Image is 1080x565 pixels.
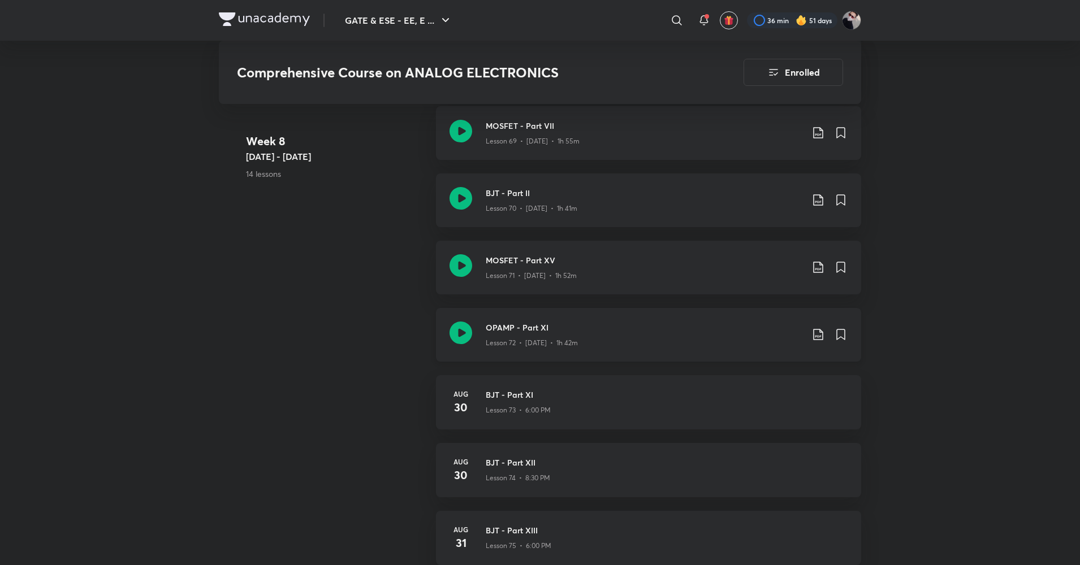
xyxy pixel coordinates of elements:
p: Lesson 72 • [DATE] • 1h 42m [486,338,578,348]
h6: Aug [450,389,472,399]
button: avatar [720,11,738,29]
img: Ashutosh Tripathi [842,11,861,30]
p: 14 lessons [246,168,427,180]
p: Lesson 71 • [DATE] • 1h 52m [486,271,577,281]
img: avatar [724,15,734,25]
h3: BJT - Part XII [486,457,848,468]
a: MOSFET - Part VIILesson 69 • [DATE] • 1h 55m [436,106,861,173]
h4: 31 [450,534,472,551]
p: Lesson 75 • 6:00 PM [486,541,551,551]
p: Lesson 69 • [DATE] • 1h 55m [486,136,580,146]
p: Lesson 73 • 6:00 PM [486,405,551,415]
h3: BJT - Part XI [486,389,848,401]
h5: [DATE] - [DATE] [246,150,427,163]
h4: 30 [450,467,472,484]
img: streak [796,15,807,26]
img: Company Logo [219,12,310,26]
h3: Comprehensive Course on ANALOG ELECTRONICS [237,64,680,81]
h3: MOSFET - Part VII [486,120,802,132]
a: Company Logo [219,12,310,29]
h6: Aug [450,524,472,534]
a: BJT - Part IILesson 70 • [DATE] • 1h 41m [436,173,861,241]
p: Lesson 70 • [DATE] • 1h 41m [486,203,577,214]
p: Lesson 74 • 8:30 PM [486,473,550,483]
h6: Aug [450,457,472,467]
a: OPAMP - Part XILesson 72 • [DATE] • 1h 42m [436,308,861,375]
h3: BJT - Part II [486,187,802,199]
a: MOSFET - Part XVLesson 71 • [DATE] • 1h 52m [436,241,861,308]
button: GATE & ESE - EE, E ... [338,9,459,32]
h3: MOSFET - Part XV [486,254,802,266]
h4: Week 8 [246,133,427,150]
h4: 30 [450,399,472,416]
button: Enrolled [744,59,843,86]
a: Aug30BJT - Part XIILesson 74 • 8:30 PM [436,443,861,511]
h3: OPAMP - Part XI [486,321,802,333]
h3: BJT - Part XIII [486,524,848,536]
a: Aug30BJT - Part XILesson 73 • 6:00 PM [436,375,861,443]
